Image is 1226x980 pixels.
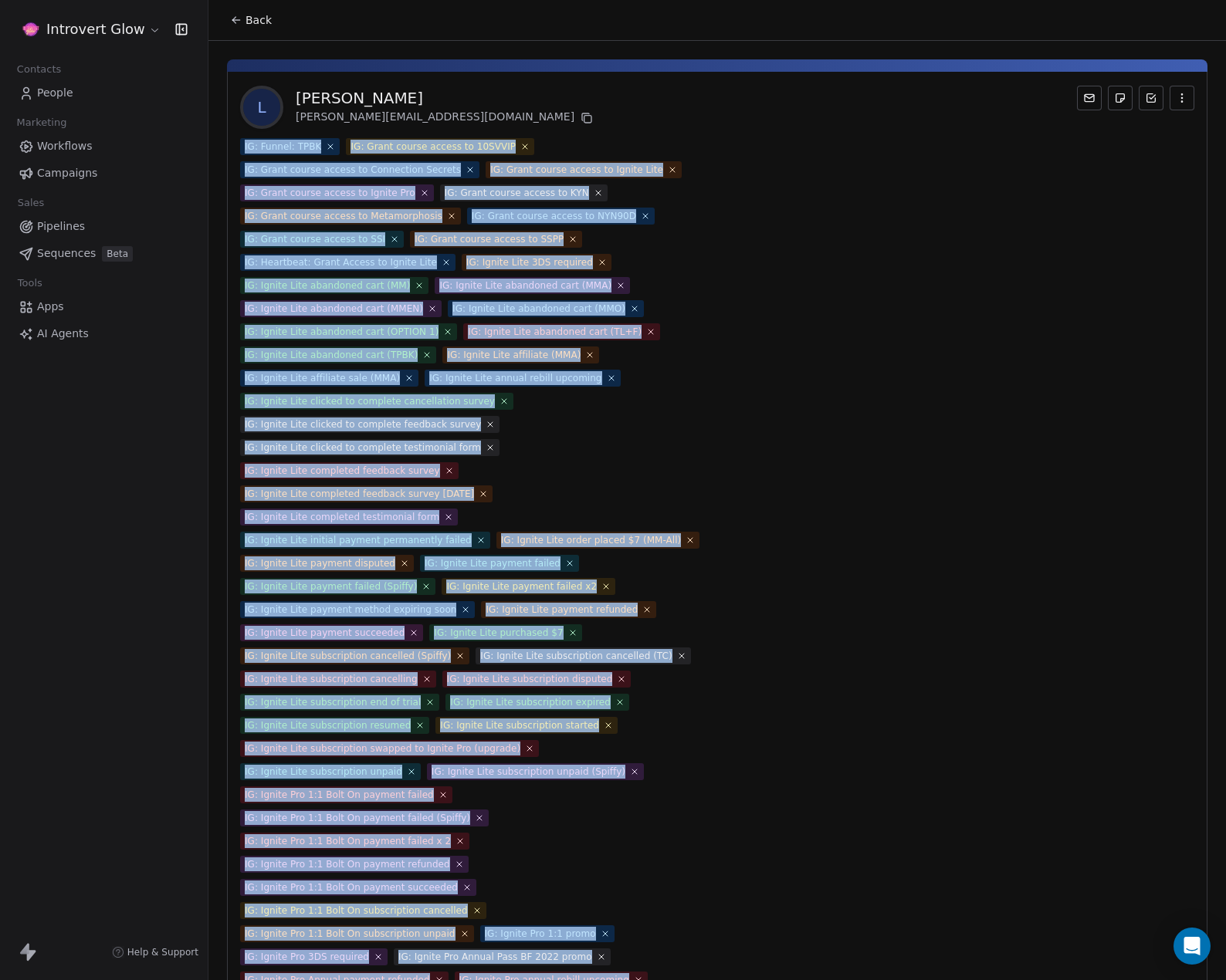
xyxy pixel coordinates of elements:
[245,672,418,686] div: IG: Ignite Lite subscription cancelling
[246,12,272,28] span: Back
[11,272,49,295] span: Tools
[10,111,73,134] span: Marketing
[245,626,405,640] div: IG: Ignite Lite payment succeeded
[245,603,456,617] div: IG: Ignite Lite payment method expiring soon
[245,163,461,177] div: IG: Grant course access to Connection Secrets
[245,417,481,431] div: IG: Ignite Lite clicked to complete feedback survey
[37,218,85,235] span: Pipelines
[245,325,439,339] div: IG: Ignite Lite abandoned cart (OPTION 1)
[245,556,395,570] div: IG: Ignite Lite payment disputed
[432,765,625,779] div: IG: Ignite Lite subscription unpaid (Spiffy)
[434,626,563,640] div: IG: Ignite Lite purchased $7
[245,348,418,362] div: IG: Ignite Lite abandoned cart (TPBK)
[12,161,195,186] a: Campaigns
[429,371,601,385] div: IG: Ignite Lite annual rebill upcoming
[12,321,195,346] a: AI Agents
[245,186,415,200] div: IG: Grant course access to Ignite Pro
[468,325,642,339] div: IG: Ignite Lite abandoned cart (TL+F)
[245,464,440,478] div: IG: Ignite Lite completed feedback survey
[127,946,198,958] span: Help & Support
[245,302,423,316] div: IG: Ignite Lite abandoned cart (MMEN)
[415,232,564,246] div: IG: Grant course access to SSPP
[1174,928,1211,965] div: Open Intercom Messenger
[490,163,663,177] div: IG: Grant course access to Ignite Lite
[245,232,385,246] div: IG: Grant course access to SSI
[501,533,681,547] div: IG: Ignite Lite order placed $7 (MM-All)
[245,580,417,593] div: IG: Ignite Lite payment failed (Spiffy)
[12,133,195,159] a: Workflows
[245,788,434,802] div: IG: Ignite Pro 1:1 Bolt On payment failed
[245,904,468,917] div: IG: Ignite Pro 1:1 Bolt On subscription cancelled
[245,718,411,732] div: IG: Ignite Lite subscription resumed
[245,765,402,779] div: IG: Ignite Lite subscription unpaid
[485,927,596,941] div: IG: Ignite Pro 1:1 promo
[445,186,589,200] div: IG: Grant course access to KYN
[245,857,450,871] div: IG: Ignite Pro 1:1 Bolt On payment refunded
[398,950,592,964] div: IG: Ignite Pro Annual Pass BF 2022 promo
[245,140,321,154] div: IG: Funnel: TPBK
[102,246,133,262] span: Beta
[245,927,456,941] div: IG: Ignite Pro 1:1 Bolt On subscription unpaid
[296,87,596,109] div: [PERSON_NAME]
[450,695,611,709] div: IG: Ignite Lite subscription expired
[12,80,195,106] a: People
[245,487,474,501] div: IG: Ignite Lite completed feedback survey [DATE]
[440,718,599,732] div: IG: Ignite Lite subscription started
[447,348,581,362] div: IG: Ignite Lite affiliate (MMA)
[245,880,458,894] div: IG: Ignite Pro 1:1 Bolt On payment succeeded
[37,326,89,342] span: AI Agents
[245,742,520,755] div: IG: Ignite Lite subscription swapped to Ignite Pro (upgrade)
[245,649,451,663] div: IG: Ignite Lite subscription cancelled (Spiffy)
[37,138,93,154] span: Workflows
[221,6,281,34] button: Back
[112,946,198,958] a: Help & Support
[351,140,516,154] div: IG: Grant course access to 10SVVIP
[37,299,64,315] span: Apps
[245,255,437,269] div: IG: Heartbeat: Grant Access to Ignite Lite
[245,510,439,524] div: IG: Ignite Lite completed testimonial form
[12,241,195,266] a: SequencesBeta
[245,834,451,848] div: IG: Ignite Pro 1:1 Bolt On payment failed x 2
[245,950,369,964] div: IG: Ignite Pro 3DS required
[19,16,164,42] button: Introvert Glow
[12,294,195,319] a: Apps
[245,371,400,385] div: IG: Ignite Lite affiliate sale (MMA)
[466,255,593,269] div: IG: Ignite Lite 3DS required
[37,85,73,101] span: People
[46,19,145,39] span: Introvert Glow
[245,533,472,547] div: IG: Ignite Lite initial payment permanently failed
[472,209,636,223] div: IG: Grant course access to NYN90D
[11,191,51,215] span: Sales
[245,279,410,292] div: IG: Ignite Lite abandoned cart (MM)
[10,58,68,81] span: Contacts
[452,302,625,316] div: IG: Ignite Lite abandoned cart (MMO)
[243,89,280,126] span: L
[245,394,495,408] div: IG: Ignite Lite clicked to complete cancellation survey
[439,279,611,292] div: IG: Ignite Lite abandoned cart (MMA)
[12,214,195,239] a: Pipelines
[446,580,597,593] div: IG: Ignite Lite payment failed x2
[480,649,672,663] div: IG: Ignite Lite subscription cancelled (TC)
[37,245,96,262] span: Sequences
[296,109,596,127] div: [PERSON_NAME][EMAIL_ADDRESS][DOMAIN_NAME]
[245,209,442,223] div: IG: Grant course access to Metamorphosis
[245,811,470,825] div: IG: Ignite Pro 1:1 Bolt On payment failed (Spiffy)
[245,441,481,455] div: IG: Ignite Lite clicked to complete testimonial form
[447,672,613,686] div: IG: Ignite Lite subscription disputed
[37,165,97,181] span: Campaigns
[486,603,638,617] div: IG: Ignite Lite payment refunded
[245,695,421,709] div: IG: Ignite Lite subscription end of trial
[425,556,561,570] div: IG: Ignite Lite payment failed
[22,20,40,39] img: Introvert%20GLOW%20Logo%20250%20x%20250.png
